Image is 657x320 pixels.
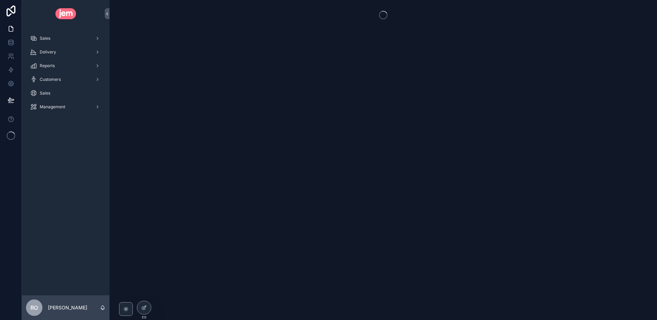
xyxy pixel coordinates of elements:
a: Delivery [26,46,105,58]
div: scrollable content [22,27,109,122]
span: Reports [40,63,55,69]
span: Sales [40,90,50,96]
a: Reports [26,60,105,72]
img: App logo [55,8,76,19]
a: Management [26,101,105,113]
a: Sales [26,87,105,99]
a: Customers [26,73,105,86]
a: Sales [26,32,105,45]
span: Customers [40,77,61,82]
p: [PERSON_NAME] [48,304,87,311]
span: RO [30,304,38,312]
span: Delivery [40,49,56,55]
span: Management [40,104,65,110]
span: Sales [40,36,50,41]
